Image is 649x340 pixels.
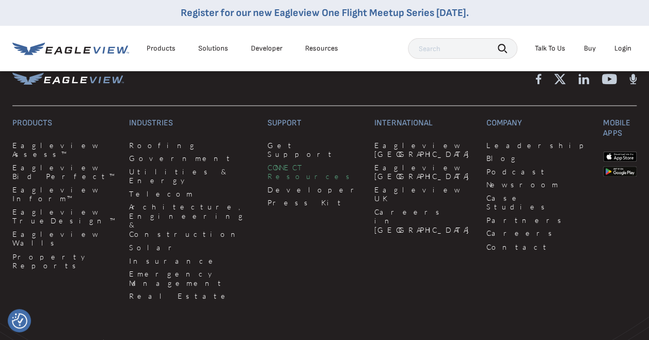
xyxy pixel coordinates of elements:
a: Developer [267,185,362,195]
a: Partners [486,216,591,225]
a: Newsroom [486,180,591,189]
a: Roofing [129,141,255,150]
h3: Mobile Apps [603,118,637,139]
h3: Support [267,118,362,128]
a: Eagleview Assess™ [12,141,117,159]
div: Login [614,44,631,53]
a: Case Studies [486,193,591,212]
h3: Industries [129,118,255,128]
button: Consent Preferences [12,313,27,329]
input: Search [408,38,517,59]
a: Insurance [129,256,255,265]
a: CONNECT Resources [267,163,362,181]
a: Eagleview Walls [12,230,117,248]
a: Eagleview Bid Perfect™ [12,163,117,181]
a: Press Kit [267,198,362,207]
a: Eagleview UK [374,185,474,203]
a: Property Reports [12,252,117,270]
a: Eagleview Inform™ [12,185,117,203]
a: Careers [486,229,591,238]
a: Eagleview TrueDesign™ [12,207,117,225]
a: Careers in [GEOGRAPHIC_DATA] [374,207,474,235]
img: Revisit consent button [12,313,27,329]
img: apple-app-store.png [603,151,637,161]
a: Blog [486,154,591,163]
a: Architecture, Engineering & Construction [129,202,255,238]
a: Emergency Management [129,269,255,287]
a: Telecom [129,189,255,199]
h3: Company [486,118,591,128]
div: Solutions [198,44,228,53]
a: Developer [251,44,282,53]
img: google-play-store_b9643a.png [603,166,637,176]
div: Resources [305,44,338,53]
a: Government [129,154,255,163]
a: Get Support [267,141,362,159]
a: Eagleview [GEOGRAPHIC_DATA] [374,163,474,181]
a: Eagleview [GEOGRAPHIC_DATA] [374,141,474,159]
a: Contact [486,242,591,251]
a: Register for our new Eagleview One Flight Meetup Series [DATE]. [181,7,469,19]
h3: International [374,118,474,128]
div: Talk To Us [535,44,565,53]
a: Leadership [486,141,591,150]
h3: Products [12,118,117,128]
a: Buy [584,44,596,53]
div: Products [147,44,176,53]
a: Real Estate [129,291,255,300]
a: Podcast [486,167,591,176]
a: Solar [129,242,255,252]
a: Utilities & Energy [129,167,255,185]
